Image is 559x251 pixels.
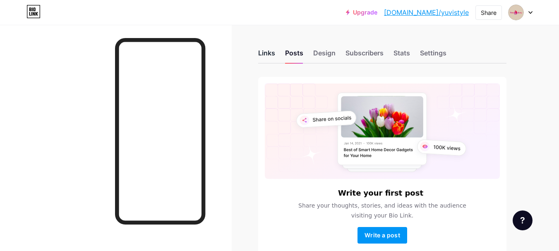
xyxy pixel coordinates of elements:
div: Design [313,48,336,63]
div: Settings [420,48,446,63]
div: Subscribers [345,48,384,63]
img: yuvistyle [508,5,524,20]
div: Links [258,48,275,63]
div: Share [481,8,497,17]
div: Stats [393,48,410,63]
a: Upgrade [346,9,377,16]
h6: Write your first post [338,189,423,197]
span: Share your thoughts, stories, and ideas with the audience visiting your Bio Link. [288,201,476,220]
a: [DOMAIN_NAME]/yuvistyle [384,7,469,17]
button: Write a post [357,227,407,244]
span: Write a post [365,232,400,239]
div: Posts [285,48,303,63]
